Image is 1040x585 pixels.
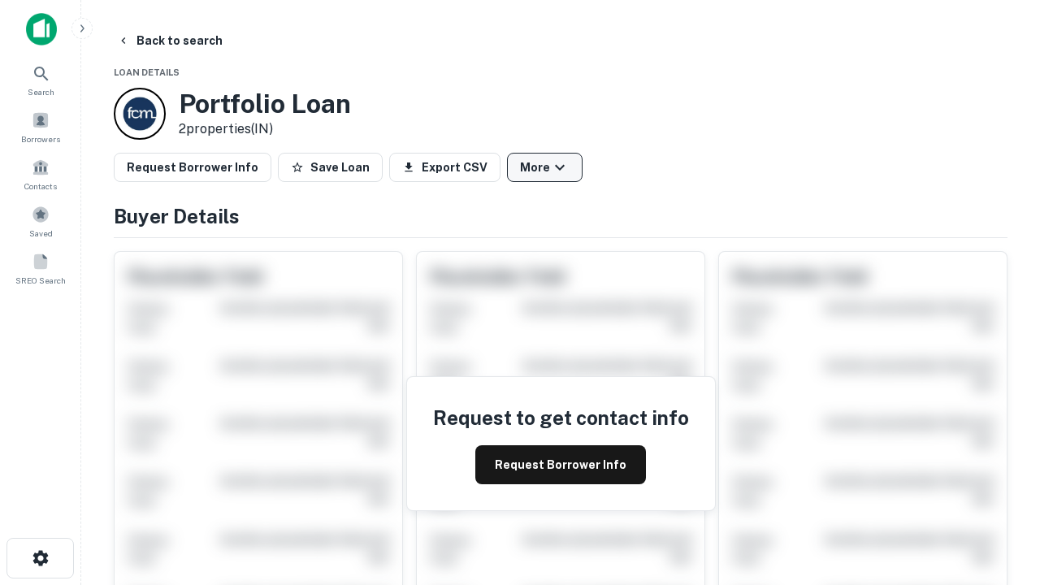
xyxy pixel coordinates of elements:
[475,445,646,484] button: Request Borrower Info
[114,67,180,77] span: Loan Details
[389,153,500,182] button: Export CSV
[5,58,76,102] a: Search
[5,199,76,243] a: Saved
[29,227,53,240] span: Saved
[5,152,76,196] a: Contacts
[179,119,351,139] p: 2 properties (IN)
[15,274,66,287] span: SREO Search
[21,132,60,145] span: Borrowers
[507,153,583,182] button: More
[28,85,54,98] span: Search
[959,455,1040,533] iframe: Chat Widget
[114,153,271,182] button: Request Borrower Info
[114,201,1007,231] h4: Buyer Details
[24,180,57,193] span: Contacts
[179,89,351,119] h3: Portfolio Loan
[5,246,76,290] a: SREO Search
[278,153,383,182] button: Save Loan
[110,26,229,55] button: Back to search
[433,403,689,432] h4: Request to get contact info
[26,13,57,45] img: capitalize-icon.png
[5,105,76,149] a: Borrowers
